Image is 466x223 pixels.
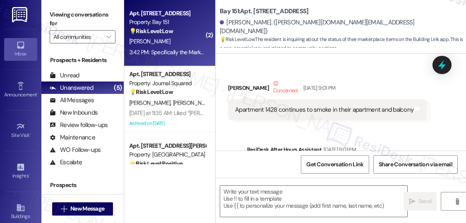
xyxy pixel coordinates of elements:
[373,155,458,174] button: Share Conversation via email
[52,202,113,216] button: New Message
[129,150,206,159] div: Property: [GEOGRAPHIC_DATA]
[235,106,413,114] div: Apartment 1428 continues to smoke in their apartment and balcony
[29,172,30,177] span: •
[220,7,308,16] b: Bay 151: Apt. [STREET_ADDRESS]
[271,79,299,96] div: Concerned
[4,201,37,223] a: Buildings
[129,141,206,150] div: Apt. [STREET_ADDRESS][PERSON_NAME]
[173,99,217,106] span: [PERSON_NAME]
[30,131,31,137] span: •
[129,99,173,106] span: [PERSON_NAME]
[220,35,466,53] span: : The resident is inquiring about the status of their marketplace items on the Building Link app....
[70,204,104,213] span: New Message
[112,82,124,94] div: (5)
[301,84,336,92] div: [DATE] 9:01 PM
[129,27,173,35] strong: 💡 Risk Level: Low
[454,198,460,205] i: 
[129,88,173,96] strong: 💡 Risk Level: Low
[129,79,206,88] div: Property: Journal Squared
[129,18,206,26] div: Property: Bay 151
[129,38,171,45] span: [PERSON_NAME]
[50,121,108,129] div: Review follow-ups
[53,30,102,43] input: All communities
[50,108,98,117] div: New Inbounds
[228,79,427,99] div: [PERSON_NAME]
[41,181,124,189] div: Prospects
[50,158,82,167] div: Escalate
[4,160,37,182] a: Insights •
[247,145,460,157] div: ResiDesk After Hours Assistant
[50,8,115,30] label: Viewing conversations for
[50,133,95,142] div: Maintenance
[50,71,79,80] div: Unread
[128,118,207,129] div: Archived on [DATE]
[322,145,356,154] div: [DATE] 9:01 PM
[106,34,111,40] i: 
[50,84,94,92] div: Unanswered
[306,160,363,169] span: Get Conversation Link
[404,192,437,211] button: Send
[129,70,206,79] div: Apt. [STREET_ADDRESS]
[129,48,338,56] div: 3:42 PM: Specifically the Marketplace Section. Two of my items are waiting for approval
[379,160,452,169] span: Share Conversation via email
[12,7,29,22] img: ResiDesk Logo
[37,91,38,96] span: •
[41,56,124,65] div: Prospects + Residents
[50,96,94,105] div: All Messages
[4,38,37,60] a: Inbox
[418,197,431,206] span: Send
[4,120,37,142] a: Site Visit •
[409,198,415,205] i: 
[129,9,206,18] div: Apt. [STREET_ADDRESS]
[301,155,369,174] button: Get Conversation Link
[220,18,460,36] div: [PERSON_NAME]. ([PERSON_NAME][DOMAIN_NAME][EMAIL_ADDRESS][DOMAIN_NAME])
[220,36,255,43] strong: 💡 Risk Level: Low
[61,206,67,212] i: 
[129,160,183,167] strong: 🌟 Risk Level: Positive
[50,146,101,154] div: WO Follow-ups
